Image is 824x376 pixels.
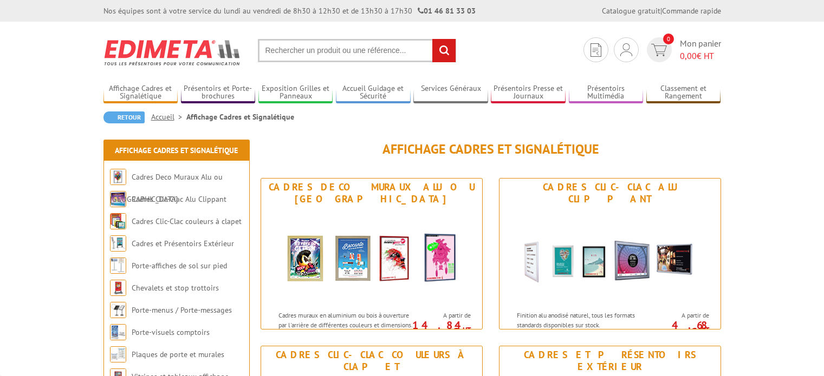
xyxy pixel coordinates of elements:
span: 0 [663,34,674,44]
img: Cadres Clic-Clac Alu Clippant [510,208,710,305]
a: Porte-affiches de sol sur pied [132,261,227,271]
a: Exposition Grilles et Panneaux [258,84,333,102]
a: Chevalets et stop trottoirs [132,283,219,293]
div: Cadres et Présentoirs Extérieur [502,349,718,373]
a: Accueil Guidage et Sécurité [336,84,411,102]
span: 0,00 [680,50,697,61]
input: Rechercher un produit ou une référence... [258,39,456,62]
div: Cadres Deco Muraux Alu ou [GEOGRAPHIC_DATA] [264,181,479,205]
a: Présentoirs Presse et Journaux [491,84,566,102]
img: Chevalets et stop trottoirs [110,280,126,296]
a: Porte-visuels comptoirs [132,327,210,337]
img: devis rapide [651,44,667,56]
a: Cadres Deco Muraux Alu ou [GEOGRAPHIC_DATA] Cadres Deco Muraux Alu ou Bois Cadres muraux en alumi... [261,178,483,329]
img: devis rapide [620,43,632,56]
a: Classement et Rangement [646,84,721,102]
img: Cadres Deco Muraux Alu ou Bois [110,169,126,185]
a: devis rapide 0 Mon panier 0,00€ HT [644,37,721,62]
img: Cadres et Présentoirs Extérieur [110,235,126,252]
div: Nos équipes sont à votre service du lundi au vendredi de 8h30 à 12h30 et de 13h30 à 17h30 [103,5,476,16]
a: Services Généraux [413,84,488,102]
p: 14.84 € [410,322,471,335]
a: Présentoirs et Porte-brochures [181,84,256,102]
img: devis rapide [591,43,601,57]
p: Cadres muraux en aluminium ou bois à ouverture par l'arrière de différentes couleurs et dimension... [278,311,413,348]
a: Commande rapide [662,6,721,16]
a: Porte-menus / Porte-messages [132,305,232,315]
span: A partir de [416,311,471,320]
sup: HT [463,325,471,334]
a: Plaques de porte et murales [132,349,224,359]
img: Porte-affiches de sol sur pied [110,258,126,274]
strong: 01 46 81 33 03 [418,6,476,16]
img: Cadres Deco Muraux Alu ou Bois [271,208,472,305]
img: Plaques de porte et murales [110,346,126,362]
a: Cadres Clic-Clac Alu Clippant Cadres Clic-Clac Alu Clippant Finition alu anodisé naturel, tous le... [499,178,721,329]
img: Cadres Clic-Clac couleurs à clapet [110,213,126,229]
img: Edimeta [103,32,242,72]
li: Affichage Cadres et Signalétique [186,111,294,122]
img: Porte-menus / Porte-messages [110,302,126,318]
a: Accueil [151,112,186,122]
a: Retour [103,111,145,123]
span: € HT [680,50,721,62]
a: Catalogue gratuit [602,6,660,16]
a: Cadres Deco Muraux Alu ou [GEOGRAPHIC_DATA] [110,172,223,204]
a: Cadres Clic-Clac Alu Clippant [132,194,226,204]
span: Mon panier [680,37,721,62]
div: Cadres Clic-Clac Alu Clippant [502,181,718,205]
a: Cadres Clic-Clac couleurs à clapet [132,216,242,226]
span: A partir de [654,311,709,320]
a: Cadres et Présentoirs Extérieur [132,239,234,248]
img: Porte-visuels comptoirs [110,324,126,340]
div: | [602,5,721,16]
input: rechercher [432,39,456,62]
a: Présentoirs Multimédia [569,84,644,102]
sup: HT [701,325,709,334]
h1: Affichage Cadres et Signalétique [261,142,721,156]
div: Cadres Clic-Clac couleurs à clapet [264,349,479,373]
p: Finition alu anodisé naturel, tous les formats standards disponibles sur stock. [517,311,651,329]
p: 4.68 € [648,322,709,335]
a: Affichage Cadres et Signalétique [103,84,178,102]
a: Affichage Cadres et Signalétique [115,146,238,155]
